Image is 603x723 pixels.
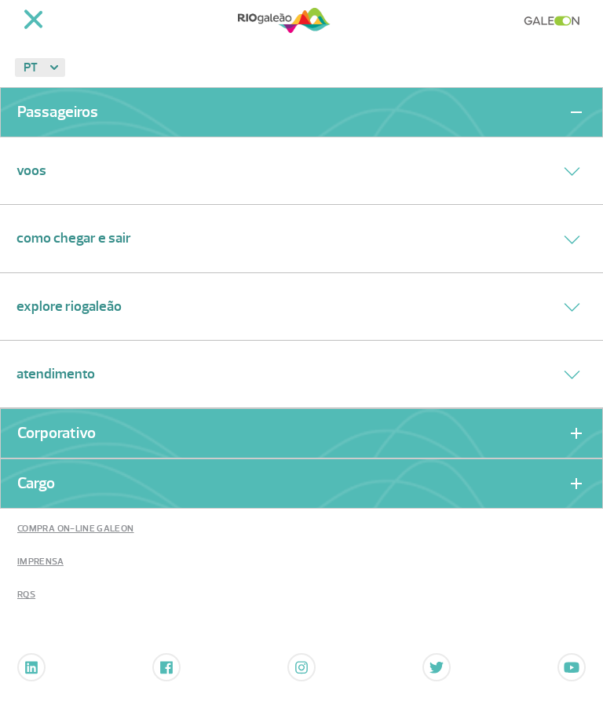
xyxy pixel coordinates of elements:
[16,160,46,181] a: Voos
[17,478,55,489] a: Cargo
[16,296,122,317] a: Explore RIOgaleão
[16,228,131,249] a: Como chegar e sair
[16,363,95,385] a: Atendimento
[17,107,98,118] a: Passageiros
[17,428,96,439] a: Corporativo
